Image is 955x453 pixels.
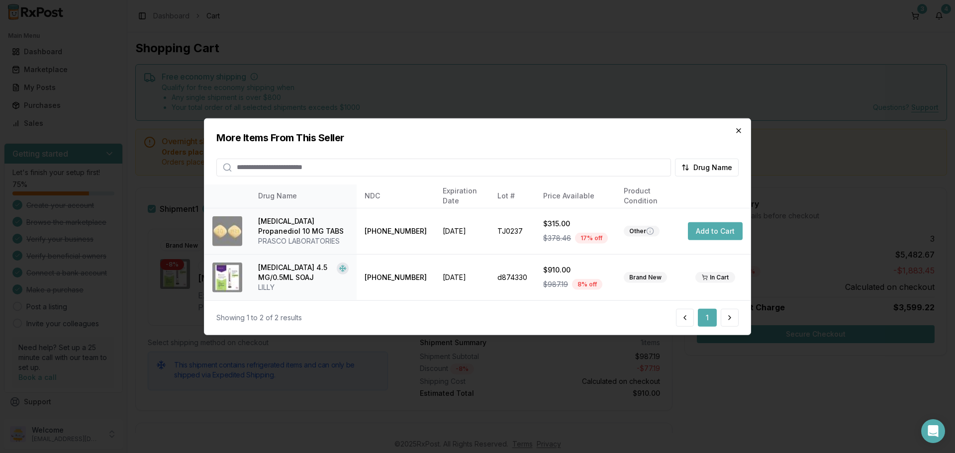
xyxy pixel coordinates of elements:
[693,162,732,172] span: Drug Name
[575,233,608,244] div: 17 % off
[216,130,739,144] h2: More Items From This Seller
[616,184,680,208] th: Product Condition
[489,184,535,208] th: Lot #
[357,208,435,254] td: [PHONE_NUMBER]
[624,226,660,237] div: Other
[675,158,739,176] button: Drug Name
[435,254,489,300] td: [DATE]
[688,222,743,240] button: Add to Cart
[357,254,435,300] td: [PHONE_NUMBER]
[435,184,489,208] th: Expiration Date
[543,265,608,275] div: $910.00
[357,184,435,208] th: NDC
[489,208,535,254] td: TJ0237
[216,313,302,323] div: Showing 1 to 2 of 2 results
[695,272,735,283] div: In Cart
[250,184,357,208] th: Drug Name
[258,282,349,292] div: LILLY
[535,184,616,208] th: Price Available
[543,279,568,289] span: $987.19
[212,263,242,292] img: Trulicity 4.5 MG/0.5ML SOAJ
[258,216,349,236] div: [MEDICAL_DATA] Propanediol 10 MG TABS
[698,309,717,327] button: 1
[543,219,608,229] div: $315.00
[258,236,349,246] div: PRASCO LABORATORIES
[435,208,489,254] td: [DATE]
[258,263,333,282] div: [MEDICAL_DATA] 4.5 MG/0.5ML SOAJ
[212,216,242,246] img: Dapagliflozin Propanediol 10 MG TABS
[572,279,602,290] div: 8 % off
[489,254,535,300] td: d874330
[543,233,571,243] span: $378.46
[624,272,667,283] div: Brand New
